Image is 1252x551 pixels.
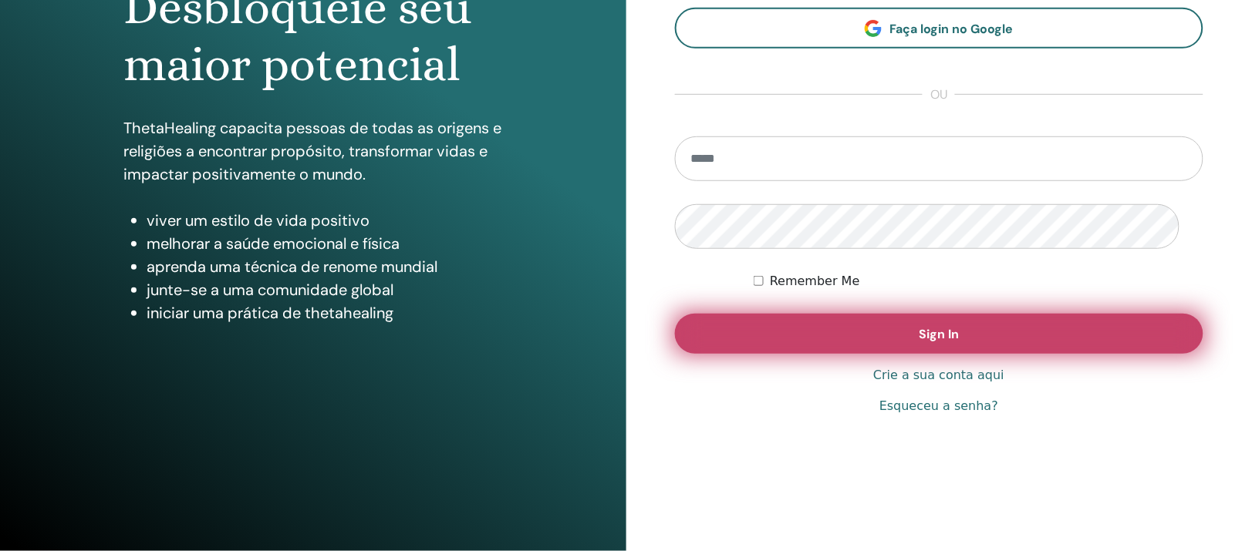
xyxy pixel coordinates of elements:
[147,209,502,232] li: viver um estilo de vida positivo
[879,397,998,415] a: Esqueceu a senha?
[919,326,959,342] span: Sign In
[147,232,502,255] li: melhorar a saúde emocional e física
[675,8,1204,49] a: Faça login no Google
[147,278,502,301] li: junte-se a uma comunidade global
[123,116,502,186] p: ThetaHealing capacita pessoas de todas as origens e religiões a encontrar propósito, transformar ...
[147,301,502,324] li: iniciar uma prática de thetahealing
[889,21,1013,37] span: Faça login no Google
[770,272,860,291] label: Remember Me
[147,255,502,278] li: aprenda uma técnica de renome mundial
[754,272,1203,291] div: Keep me authenticated indefinitely or until I manually logout
[873,366,1004,385] a: Crie a sua conta aqui
[923,86,955,104] span: ou
[675,314,1204,354] button: Sign In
